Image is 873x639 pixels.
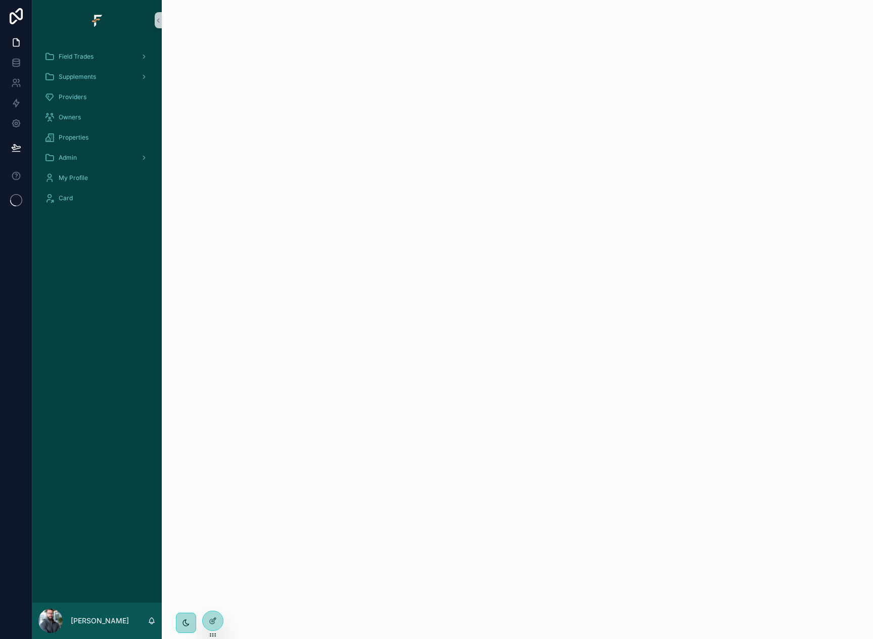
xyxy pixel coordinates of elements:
[59,53,94,61] span: Field Trades
[32,40,162,220] div: scrollable content
[71,616,129,626] p: [PERSON_NAME]
[59,133,88,142] span: Properties
[38,88,156,106] a: Providers
[38,149,156,167] a: Admin
[59,93,86,101] span: Providers
[38,108,156,126] a: Owners
[38,169,156,187] a: My Profile
[59,174,88,182] span: My Profile
[59,113,81,121] span: Owners
[59,154,77,162] span: Admin
[38,68,156,86] a: Supplements
[38,189,156,207] a: Card
[89,12,105,28] img: App logo
[38,128,156,147] a: Properties
[59,194,73,202] span: Card
[59,73,96,81] span: Supplements
[38,48,156,66] a: Field Trades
